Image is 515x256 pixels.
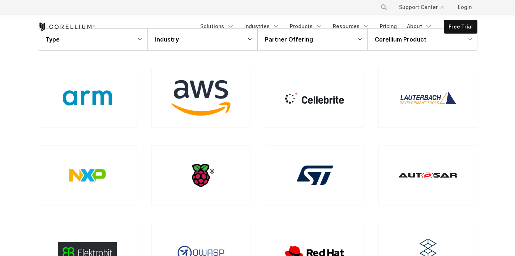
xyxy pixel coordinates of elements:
a: Products [286,20,327,33]
a: RaspberryPi [151,145,250,205]
a: Support Center [393,1,449,14]
a: Login [452,1,477,14]
a: Resources [329,20,374,33]
a: Corellium Home [38,22,95,31]
a: ST Microelectronics [265,145,364,205]
a: Autosar [378,145,477,205]
img: ST Microelectronics [287,157,342,193]
a: Free Trial [444,20,477,33]
a: AWS [151,68,250,128]
a: Lauterbach [378,68,477,128]
a: Pricing [375,20,401,33]
img: Lauterbach [398,91,457,105]
a: NXP [38,145,137,205]
a: Cellebrite [265,68,364,128]
a: Solutions [196,20,239,33]
strong: Industry [155,36,179,43]
strong: Type [46,36,60,43]
img: NXP [58,159,117,192]
a: About [403,20,437,33]
button: Search [377,1,390,14]
div: Navigation Menu [196,20,477,34]
a: ARM [38,68,137,128]
img: ARM [63,90,112,105]
img: RaspberryPi [183,157,219,193]
img: Cellebrite [285,92,344,104]
strong: Partner Offering [265,36,313,43]
strong: Corellium Product [375,36,426,43]
img: AWS [171,80,230,116]
div: Navigation Menu [372,1,477,14]
img: Autosar [398,172,457,178]
a: Industries [240,20,284,33]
